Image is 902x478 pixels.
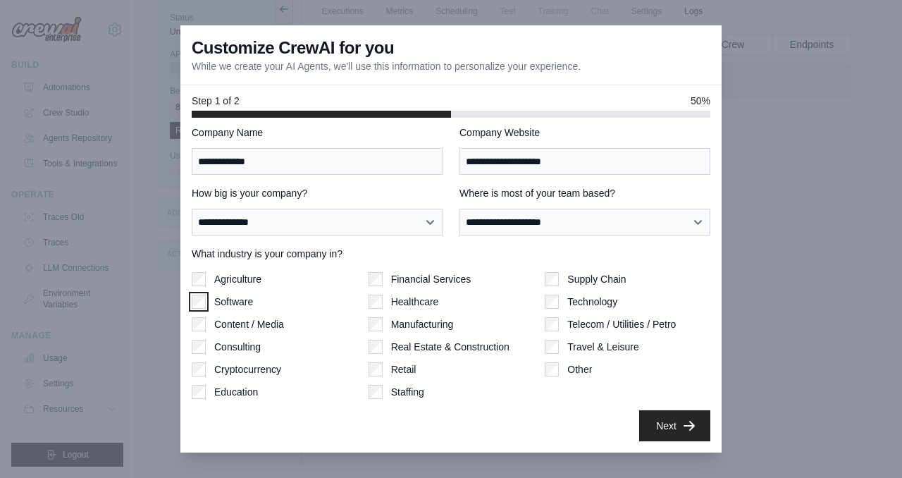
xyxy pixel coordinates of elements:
[214,362,281,376] label: Cryptocurrency
[192,37,394,59] h3: Customize CrewAI for you
[832,410,902,478] iframe: Chat Widget
[391,295,439,309] label: Healthcare
[192,125,443,140] label: Company Name
[192,59,581,73] p: While we create your AI Agents, we'll use this information to personalize your experience.
[391,272,471,286] label: Financial Services
[391,362,416,376] label: Retail
[567,362,592,376] label: Other
[459,125,710,140] label: Company Website
[459,186,710,200] label: Where is most of your team based?
[639,410,710,441] button: Next
[214,272,261,286] label: Agriculture
[214,385,258,399] label: Education
[567,340,638,354] label: Travel & Leisure
[391,385,424,399] label: Staffing
[391,340,509,354] label: Real Estate & Construction
[214,340,261,354] label: Consulting
[192,94,240,108] span: Step 1 of 2
[691,94,710,108] span: 50%
[214,317,284,331] label: Content / Media
[192,186,443,200] label: How big is your company?
[567,295,617,309] label: Technology
[567,272,626,286] label: Supply Chain
[192,247,710,261] label: What industry is your company in?
[214,295,253,309] label: Software
[567,317,676,331] label: Telecom / Utilities / Petro
[391,317,454,331] label: Manufacturing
